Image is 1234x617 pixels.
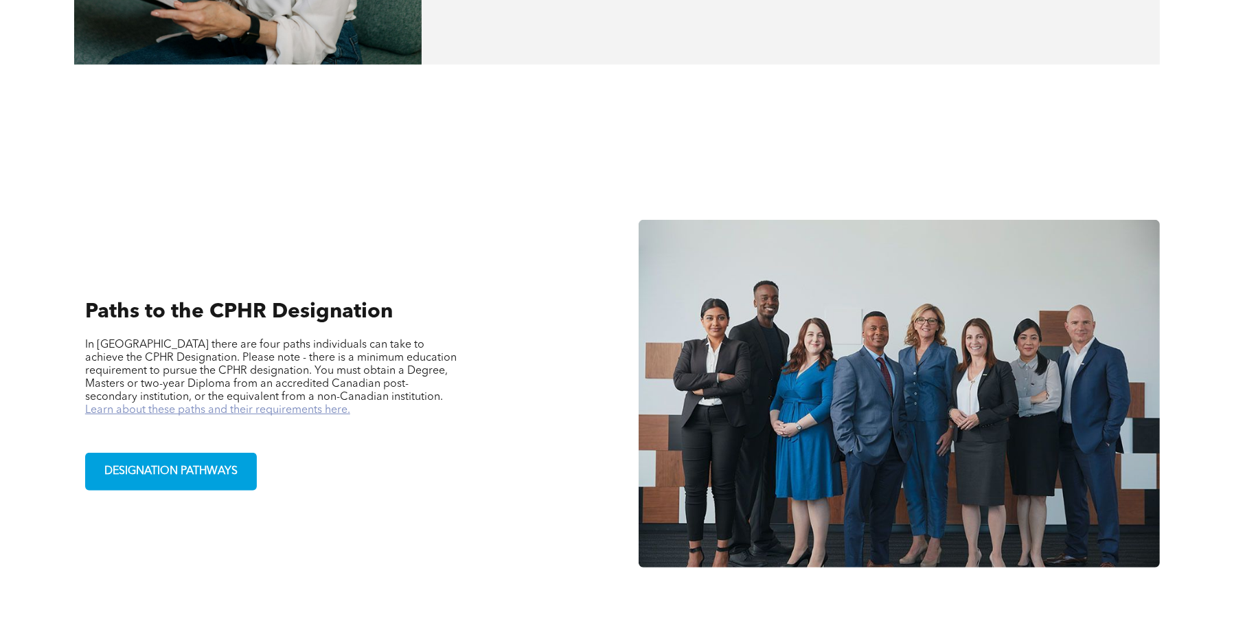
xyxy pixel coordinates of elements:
[85,339,457,403] span: In [GEOGRAPHIC_DATA] there are four paths individuals can take to achieve the CPHR Designation. P...
[100,458,242,485] span: DESIGNATION PATHWAYS
[639,220,1160,568] img: A group of business people are posing for a picture together.
[85,405,350,416] a: Learn about these paths and their requirements here.
[85,302,393,322] span: Paths to the CPHR Designation
[85,453,257,491] a: DESIGNATION PATHWAYS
